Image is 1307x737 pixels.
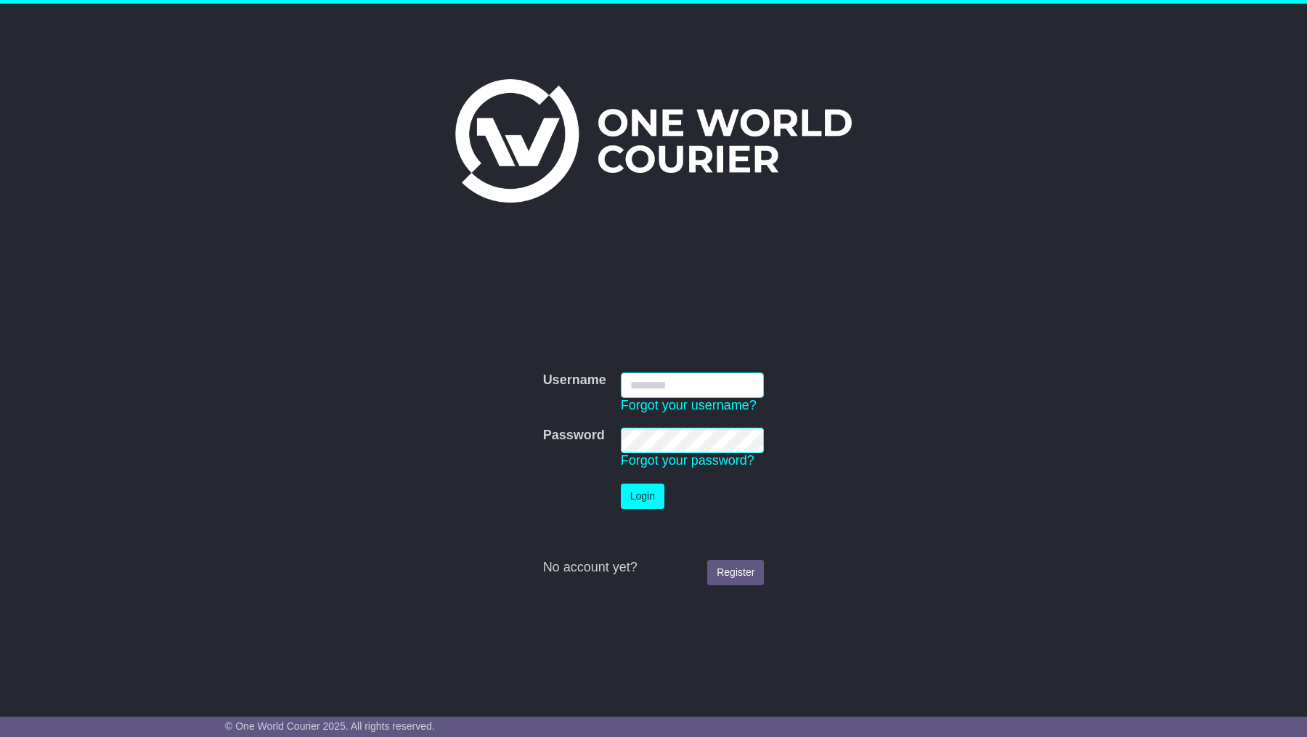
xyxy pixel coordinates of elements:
[621,453,754,468] a: Forgot your password?
[225,720,435,732] span: © One World Courier 2025. All rights reserved.
[621,398,757,412] a: Forgot your username?
[543,560,765,576] div: No account yet?
[707,560,764,585] a: Register
[543,428,605,444] label: Password
[455,79,852,203] img: One World
[621,484,664,509] button: Login
[543,372,606,388] label: Username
